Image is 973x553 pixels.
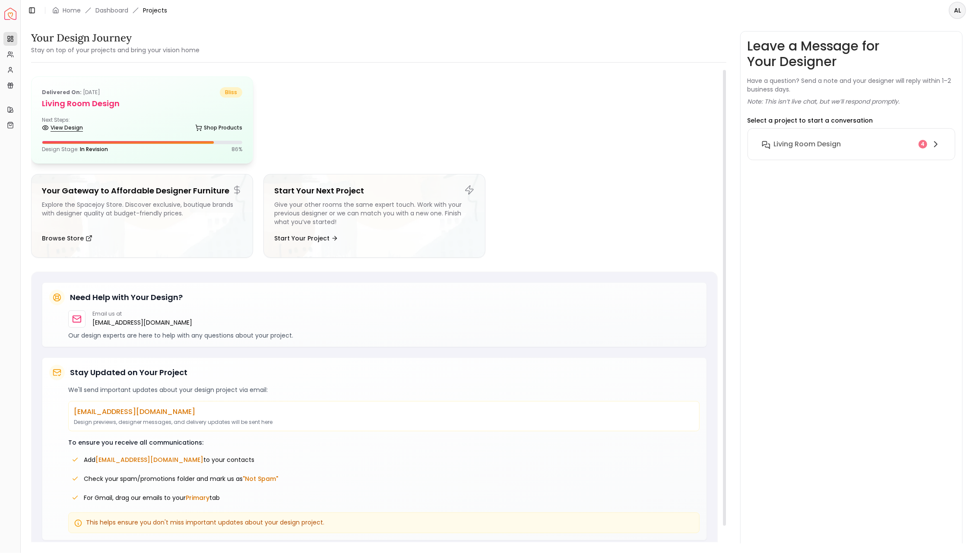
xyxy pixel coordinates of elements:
span: "Not Spam" [243,474,278,483]
button: Living Room design4 [755,136,948,153]
span: Projects [143,6,167,15]
a: [EMAIL_ADDRESS][DOMAIN_NAME] [92,317,192,328]
p: Our design experts are here to help with any questions about your project. [68,331,700,340]
div: Explore the Spacejoy Store. Discover exclusive, boutique brands with designer quality at budget-f... [42,200,242,226]
p: Select a project to start a conversation [748,116,873,125]
p: Have a question? Send a note and your designer will reply within 1–2 business days. [748,76,955,94]
a: Spacejoy [4,8,16,20]
p: [EMAIL_ADDRESS][DOMAIN_NAME] [74,407,694,417]
button: Browse Store [42,230,92,247]
p: Email us at [92,310,192,317]
h6: Living Room design [774,139,841,149]
span: AL [950,3,965,18]
span: This helps ensure you don't miss important updates about your design project. [86,518,324,527]
span: Primary [186,493,209,502]
div: Next Steps: [42,117,242,134]
p: 86 % [231,146,242,153]
a: Shop Products [195,122,242,134]
a: Home [63,6,81,15]
p: We'll send important updates about your design project via email: [68,386,700,394]
button: AL [949,2,966,19]
small: Stay on top of your projects and bring your vision home [31,46,200,54]
b: Delivered on: [42,88,82,96]
nav: breadcrumb [52,6,167,15]
a: Dashboard [95,6,128,15]
span: For Gmail, drag our emails to your tab [84,493,220,502]
span: In Revision [80,145,108,153]
p: To ensure you receive all communications: [68,438,700,447]
p: Note: This isn’t live chat, but we’ll respond promptly. [748,97,900,106]
div: Give your other rooms the same expert touch. Work with your previous designer or we can match you... [274,200,475,226]
h5: Living Room design [42,98,242,110]
h3: Your Design Journey [31,31,200,45]
h5: Need Help with Your Design? [70,291,183,303]
img: Spacejoy Logo [4,8,16,20]
a: Your Gateway to Affordable Designer FurnitureExplore the Spacejoy Store. Discover exclusive, bout... [31,174,253,258]
button: Start Your Project [274,230,338,247]
h5: Your Gateway to Affordable Designer Furniture [42,185,242,197]
span: Check your spam/promotions folder and mark us as [84,474,278,483]
p: Design Stage: [42,146,108,153]
div: 4 [919,140,927,149]
span: bliss [220,87,242,98]
p: Design previews, designer messages, and delivery updates will be sent here [74,419,694,426]
span: [EMAIL_ADDRESS][DOMAIN_NAME] [95,455,203,464]
h3: Leave a Message for Your Designer [748,38,955,70]
a: View Design [42,122,83,134]
span: Add to your contacts [84,455,254,464]
p: [DATE] [42,87,100,98]
a: Start Your Next ProjectGive your other rooms the same expert touch. Work with your previous desig... [263,174,485,258]
h5: Start Your Next Project [274,185,475,197]
h5: Stay Updated on Your Project [70,367,187,379]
